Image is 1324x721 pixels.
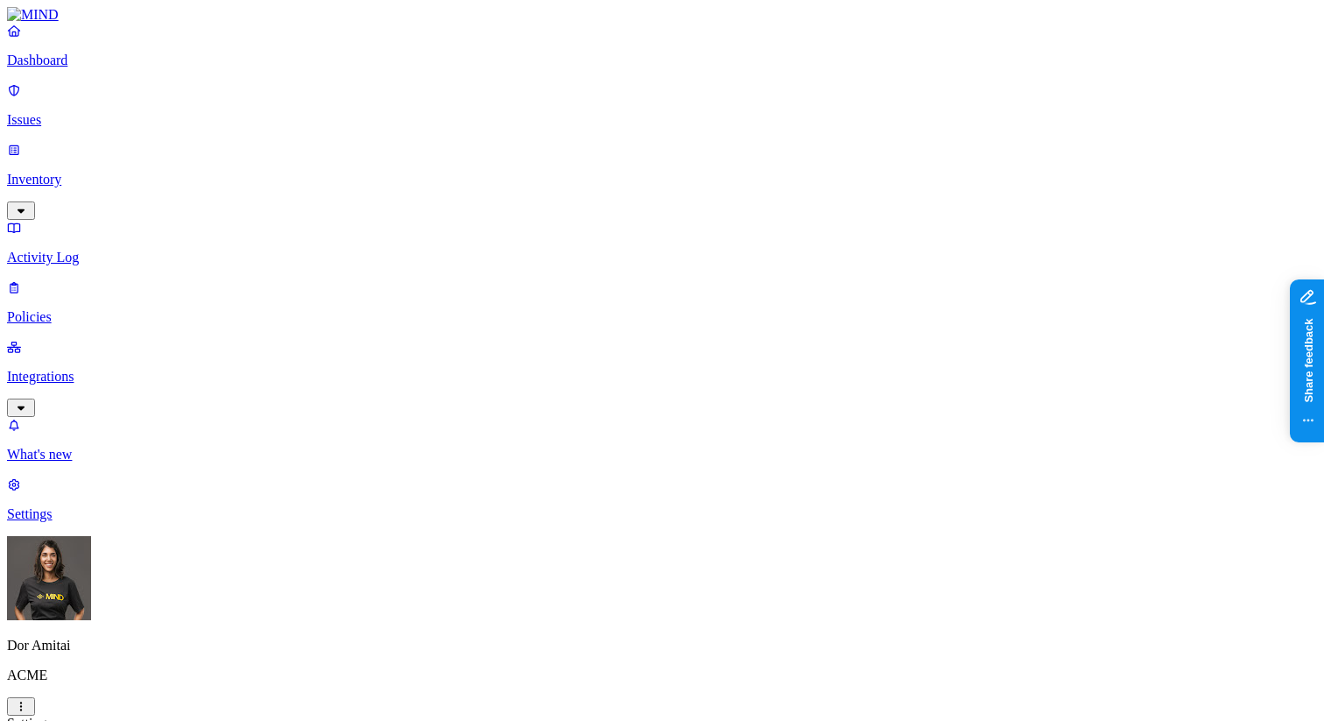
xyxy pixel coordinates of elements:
[7,477,1317,522] a: Settings
[7,112,1317,128] p: Issues
[7,7,59,23] img: MIND
[7,23,1317,68] a: Dashboard
[7,172,1317,187] p: Inventory
[7,369,1317,385] p: Integrations
[7,339,1317,414] a: Integrations
[7,447,1317,463] p: What's new
[7,220,1317,265] a: Activity Log
[7,53,1317,68] p: Dashboard
[7,279,1317,325] a: Policies
[7,668,1317,683] p: ACME
[7,250,1317,265] p: Activity Log
[7,82,1317,128] a: Issues
[7,142,1317,217] a: Inventory
[7,417,1317,463] a: What's new
[7,309,1317,325] p: Policies
[7,638,1317,654] p: Dor Amitai
[7,536,91,620] img: Dor Amitai
[7,7,1317,23] a: MIND
[7,506,1317,522] p: Settings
